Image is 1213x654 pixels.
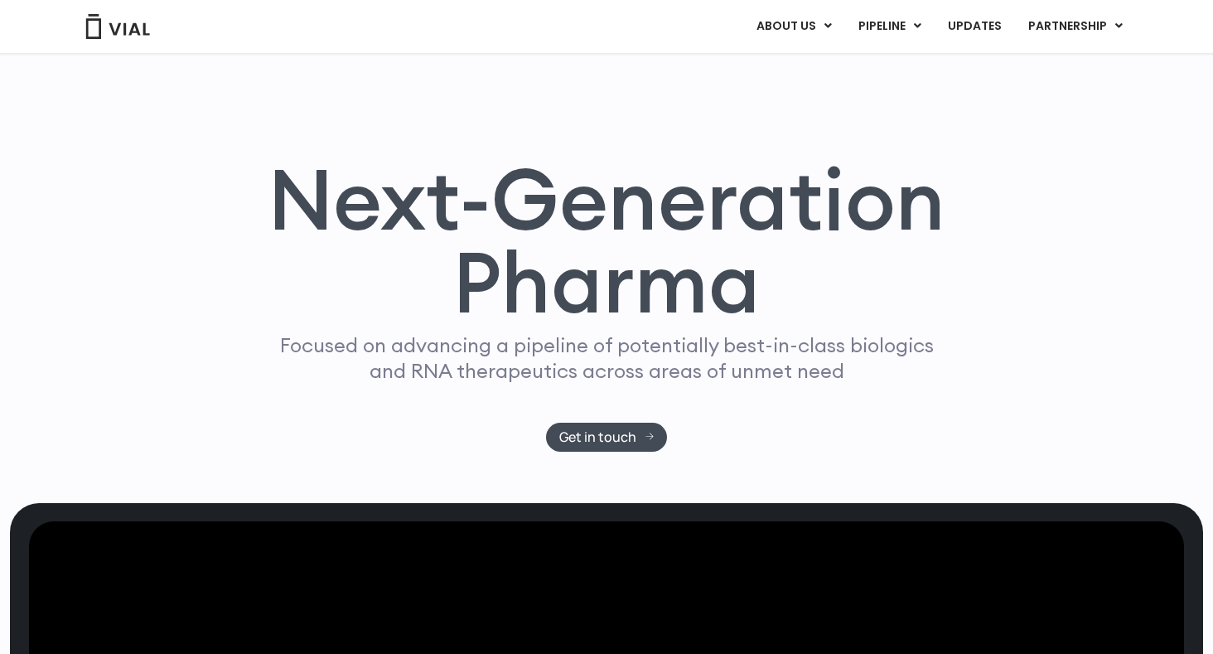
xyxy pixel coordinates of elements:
a: PARTNERSHIPMenu Toggle [1015,12,1136,41]
p: Focused on advancing a pipeline of potentially best-in-class biologics and RNA therapeutics acros... [273,332,940,384]
a: PIPELINEMenu Toggle [845,12,934,41]
span: Get in touch [559,431,636,443]
a: ABOUT USMenu Toggle [743,12,844,41]
img: Vial Logo [85,14,151,39]
a: Get in touch [546,423,668,452]
h1: Next-Generation Pharma [248,157,965,325]
a: UPDATES [935,12,1014,41]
